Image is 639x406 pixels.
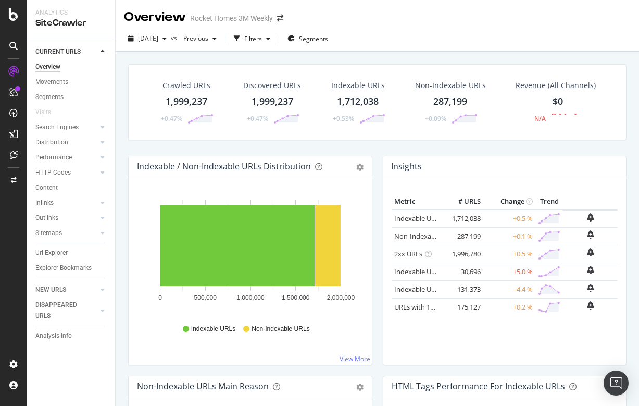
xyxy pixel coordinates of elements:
div: Movements [35,77,68,88]
div: gear [356,164,364,171]
div: bell-plus [587,248,594,256]
a: Explorer Bookmarks [35,263,108,274]
a: CURRENT URLS [35,46,97,57]
div: +0.47% [161,114,182,123]
span: Segments [299,34,328,43]
div: Outlinks [35,213,58,224]
div: Distribution [35,137,68,148]
div: 1,712,038 [337,95,379,108]
div: NEW URLS [35,285,66,296]
a: Overview [35,61,108,72]
svg: A chart. [137,194,364,315]
div: 1,999,237 [252,95,293,108]
button: Previous [179,30,221,47]
a: Non-Indexable URLs [394,231,458,241]
a: View More [340,354,370,363]
th: Metric [392,194,442,210]
a: URLs with 1 Follow Inlink [394,302,471,312]
div: HTTP Codes [35,167,71,178]
div: gear [356,384,364,391]
span: Indexable URLs [191,325,235,334]
div: Analysis Info [35,330,72,341]
span: Revenue (All Channels) [516,80,596,91]
td: 30,696 [442,263,483,280]
div: +0.09% [425,114,446,123]
a: Content [35,182,108,193]
a: Sitemaps [35,228,97,239]
div: SiteCrawler [35,17,107,29]
a: Indexable URLs [394,214,442,223]
div: Visits [35,107,51,118]
a: Outlinks [35,213,97,224]
div: Non-Indexable URLs Main Reason [137,381,269,391]
div: Analytics [35,8,107,17]
div: Search Engines [35,122,79,133]
text: 500,000 [194,294,217,301]
text: 1,000,000 [236,294,265,301]
a: Search Engines [35,122,97,133]
th: Change [483,194,535,210]
div: Rocket Homes 3M Weekly [190,13,273,23]
a: Inlinks [35,198,97,208]
span: Non-Indexable URLs [252,325,309,334]
div: Open Intercom Messenger [604,371,629,396]
td: 131,373 [442,280,483,298]
td: 287,199 [442,227,483,245]
div: bell-plus [587,301,594,310]
div: Sitemaps [35,228,62,239]
div: bell-plus [587,213,594,222]
div: Performance [35,152,72,163]
button: Segments [283,30,332,47]
span: Previous [179,34,208,43]
td: +5.0 % [483,263,535,280]
a: Distribution [35,137,97,148]
a: HTTP Codes [35,167,97,178]
a: Analysis Info [35,330,108,341]
div: Crawled URLs [162,80,210,91]
div: Overview [35,61,60,72]
a: Url Explorer [35,248,108,259]
a: 2xx URLs [394,249,422,259]
div: HTML Tags Performance for Indexable URLs [392,381,565,391]
td: 1,996,780 [442,245,483,263]
td: +0.5 % [483,210,535,228]
div: Inlinks [35,198,54,208]
div: CURRENT URLS [35,46,81,57]
td: +0.1 % [483,227,535,245]
a: Movements [35,77,108,88]
a: Visits [35,107,61,118]
td: +0.2 % [483,298,535,316]
text: 2,000,000 [327,294,355,301]
text: 1,500,000 [282,294,310,301]
a: DISAPPEARED URLS [35,300,97,322]
a: Indexable URLs with Bad Description [394,285,508,294]
div: bell-plus [587,266,594,274]
div: Non-Indexable URLs [415,80,486,91]
span: $0 [553,95,563,107]
div: 1,999,237 [166,95,207,108]
a: Indexable URLs with Bad H1 [394,267,481,276]
div: +0.47% [247,114,268,123]
h4: Insights [391,159,422,174]
a: Performance [35,152,97,163]
a: Segments [35,92,108,103]
div: Discovered URLs [243,80,301,91]
button: [DATE] [124,30,171,47]
span: vs [171,33,179,42]
button: Filters [230,30,274,47]
div: +0.53% [333,114,354,123]
div: Url Explorer [35,248,68,259]
div: arrow-right-arrow-left [277,15,283,22]
span: 2025 Jul. 4th [138,34,158,43]
td: +0.5 % [483,245,535,263]
div: 287,199 [433,95,467,108]
div: N/A [534,114,546,123]
th: Trend [535,194,563,210]
div: bell-plus [587,230,594,239]
div: DISAPPEARED URLS [35,300,88,322]
div: Indexable URLs [331,80,385,91]
td: 1,712,038 [442,210,483,228]
th: # URLS [442,194,483,210]
text: 0 [158,294,162,301]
